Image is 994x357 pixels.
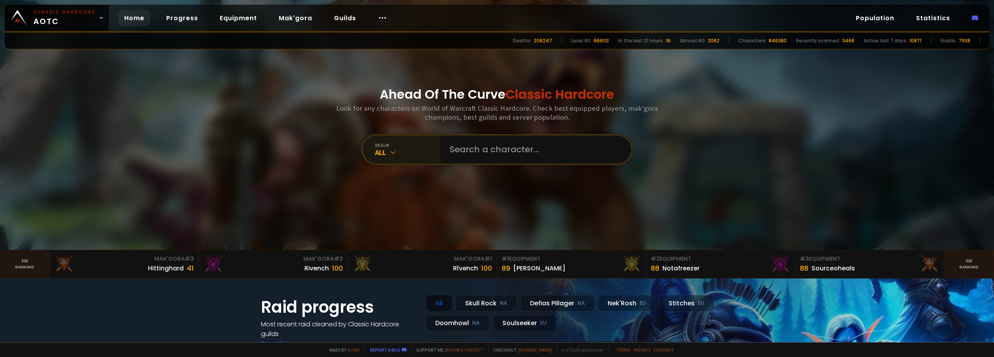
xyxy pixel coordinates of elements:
[666,37,671,44] div: 16
[651,255,790,263] div: Equipment
[370,347,400,353] a: Report a bug
[353,255,492,263] div: Mak'Gora
[375,148,440,157] div: All
[261,295,416,319] h1: Raid progress
[800,263,808,273] div: 88
[506,85,614,103] span: Classic Hardcore
[325,347,360,353] span: Made by
[445,136,622,164] input: Search a character...
[534,37,552,44] div: 206247
[375,142,440,148] div: realm
[680,37,705,44] div: Almost 60
[739,37,766,44] div: Characters
[944,250,994,278] a: Seeranking
[651,255,660,263] span: # 2
[304,263,329,273] div: Rivench
[261,319,416,339] h4: Most recent raid cleaned by Classic Hardcore guilds
[659,295,714,312] div: Stitches
[455,295,517,312] div: Skull Rock
[5,5,109,31] a: Classic HardcoreAOTC
[513,263,565,273] div: [PERSON_NAME]
[769,37,787,44] div: 846380
[518,347,552,353] a: [DOMAIN_NAME]
[380,85,614,104] h1: Ahead Of The Curve
[273,10,318,26] a: Mak'gora
[513,37,531,44] div: Deaths
[411,347,484,353] span: Support me,
[33,9,96,16] small: Classic Hardcore
[488,347,552,353] span: Checkout
[502,255,641,263] div: Equipment
[50,250,199,278] a: Mak'Gora#3Hittinghard41
[493,315,556,331] div: Soulseeker
[800,255,809,263] span: # 3
[651,263,659,273] div: 88
[800,255,939,263] div: Equipment
[708,37,719,44] div: 2062
[426,295,452,312] div: All
[540,319,547,327] small: EU
[33,9,96,27] span: AOTC
[54,255,194,263] div: Mak'Gora
[598,295,656,312] div: Nek'Rosh
[500,300,507,307] small: NA
[520,295,595,312] div: Defias Pillager
[959,37,970,44] div: 7538
[481,263,492,273] div: 100
[577,300,585,307] small: NA
[328,10,362,26] a: Guilds
[187,263,194,273] div: 41
[497,250,646,278] a: #1Equipment89[PERSON_NAME]
[472,319,480,327] small: NA
[571,37,591,44] div: Level 60
[214,10,263,26] a: Equipment
[796,37,839,44] div: Recently scanned
[634,347,650,353] a: Privacy
[639,300,646,307] small: EU
[348,347,360,353] a: a fan
[332,263,343,273] div: 100
[557,347,603,353] span: v. d752d5 - production
[199,250,348,278] a: Mak'Gora#2Rivench100
[812,263,855,273] div: Sourceoheals
[795,250,944,278] a: #3Equipment88Sourceoheals
[185,255,194,263] span: # 3
[653,347,674,353] a: Consent
[118,10,151,26] a: Home
[348,250,497,278] a: Mak'Gora#1Rîvench100
[148,263,184,273] div: Hittinghard
[618,37,663,44] div: In the last 12 hours
[334,255,343,263] span: # 2
[842,37,854,44] div: 3468
[850,10,900,26] a: Population
[910,10,956,26] a: Statistics
[485,255,492,263] span: # 1
[261,339,311,348] a: See all progress
[426,315,490,331] div: Doomhowl
[333,104,661,122] h3: Look for any characters on World of Warcraft Classic Hardcore. Check best equipped players, mak'g...
[203,255,343,263] div: Mak'Gora
[594,37,609,44] div: 66603
[646,250,795,278] a: #2Equipment88Notafreezer
[445,347,484,353] a: Buy me a coffee
[160,10,204,26] a: Progress
[453,263,478,273] div: Rîvench
[940,37,956,44] div: Guilds
[909,37,921,44] div: 10871
[616,347,631,353] a: Terms
[502,255,509,263] span: # 1
[502,263,510,273] div: 89
[698,300,704,307] small: EU
[864,37,906,44] div: Active last 7 days
[662,263,700,273] div: Notafreezer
